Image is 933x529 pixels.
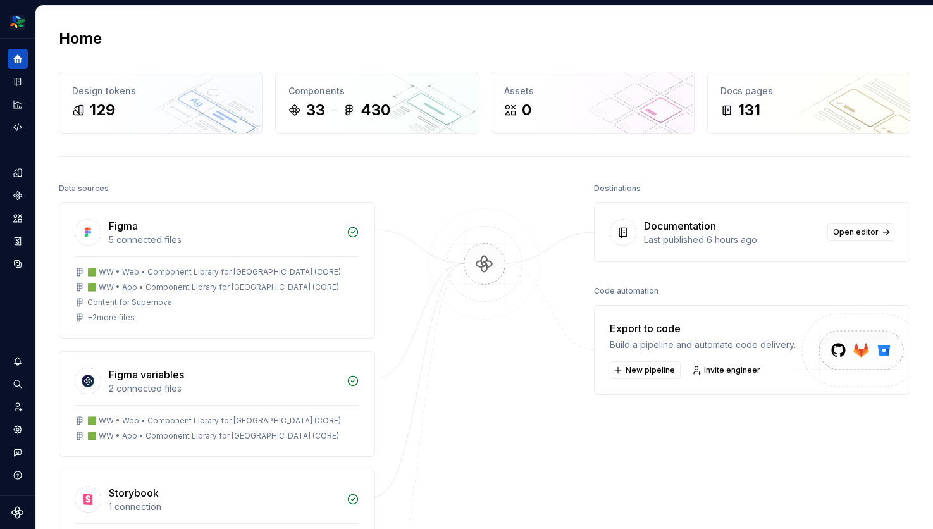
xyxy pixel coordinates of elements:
[8,208,28,228] a: Assets
[87,267,341,277] div: 🟩 WW • Web • Component Library for [GEOGRAPHIC_DATA] (CORE)
[90,100,115,120] div: 129
[8,163,28,183] a: Design tokens
[109,382,339,395] div: 2 connected files
[644,233,820,246] div: Last published 6 hours ago
[8,49,28,69] a: Home
[594,282,658,300] div: Code automation
[610,361,681,379] button: New pipeline
[594,180,641,197] div: Destinations
[87,431,339,441] div: 🟩 WW • App • Component Library for [GEOGRAPHIC_DATA] (CORE)
[610,339,796,351] div: Build a pipeline and automate code delivery.
[626,365,675,375] span: New pipeline
[522,100,531,120] div: 0
[288,85,466,97] div: Components
[109,367,184,382] div: Figma variables
[109,485,159,501] div: Storybook
[644,218,716,233] div: Documentation
[59,202,375,339] a: Figma5 connected files🟩 WW • Web • Component Library for [GEOGRAPHIC_DATA] (CORE)🟩 WW • App • Com...
[59,28,102,49] h2: Home
[8,72,28,92] a: Documentation
[688,361,766,379] a: Invite engineer
[59,351,375,457] a: Figma variables2 connected files🟩 WW • Web • Component Library for [GEOGRAPHIC_DATA] (CORE)🟩 WW •...
[59,72,263,134] a: Design tokens129
[109,501,339,513] div: 1 connection
[87,297,172,308] div: Content for Supernova
[87,416,341,426] div: 🟩 WW • Web • Component Library for [GEOGRAPHIC_DATA] (CORE)
[610,321,796,336] div: Export to code
[8,117,28,137] a: Code automation
[361,100,390,120] div: 430
[504,85,681,97] div: Assets
[306,100,325,120] div: 33
[109,233,339,246] div: 5 connected files
[72,85,249,97] div: Design tokens
[8,374,28,394] button: Search ⌘K
[827,223,894,241] a: Open editor
[833,227,879,237] span: Open editor
[8,442,28,463] button: Contact support
[11,506,24,519] svg: Supernova Logo
[10,15,25,30] img: 551ca721-6c59-42a7-accd-e26345b0b9d6.png
[109,218,138,233] div: Figma
[707,72,911,134] a: Docs pages131
[720,85,898,97] div: Docs pages
[59,180,109,197] div: Data sources
[704,365,760,375] span: Invite engineer
[8,185,28,206] a: Components
[87,282,339,292] div: 🟩 WW • App • Component Library for [GEOGRAPHIC_DATA] (CORE)
[275,72,479,134] a: Components33430
[8,420,28,440] a: Settings
[8,231,28,251] a: Storybook stories
[8,254,28,274] a: Data sources
[8,94,28,115] a: Analytics
[738,100,760,120] div: 131
[8,397,28,417] a: Invite team
[491,72,695,134] a: Assets0
[8,351,28,371] button: Notifications
[87,313,135,323] div: + 2 more files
